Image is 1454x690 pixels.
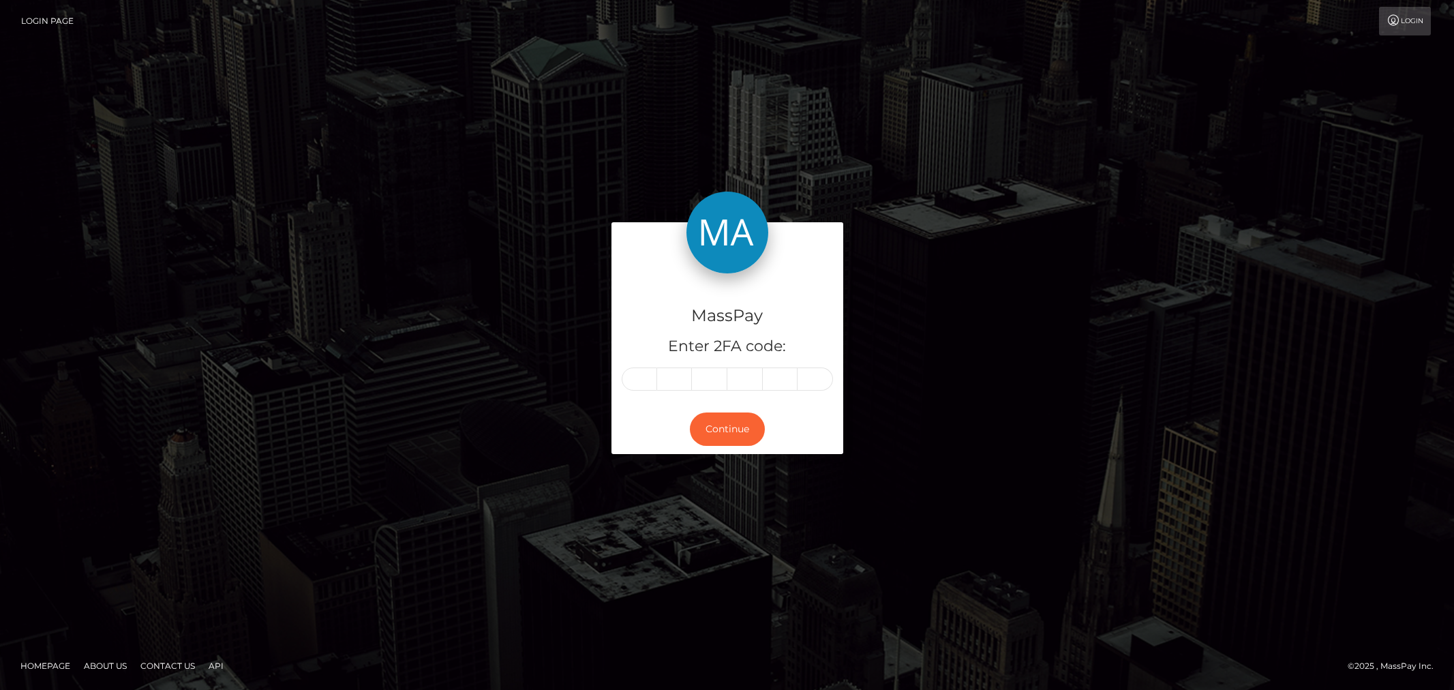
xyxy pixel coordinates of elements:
[135,655,200,676] a: Contact Us
[686,192,768,273] img: MassPay
[15,655,76,676] a: Homepage
[1379,7,1431,35] a: Login
[1348,659,1444,674] div: © 2025 , MassPay Inc.
[690,412,765,446] button: Continue
[78,655,132,676] a: About Us
[622,336,833,357] h5: Enter 2FA code:
[203,655,229,676] a: API
[622,304,833,328] h4: MassPay
[21,7,74,35] a: Login Page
